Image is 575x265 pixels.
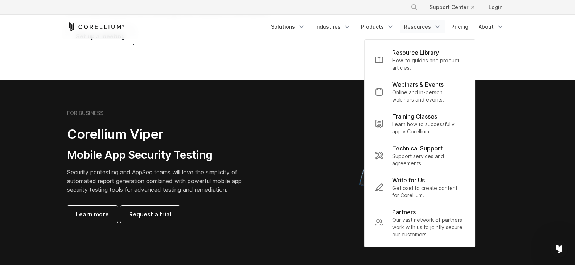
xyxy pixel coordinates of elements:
[550,240,568,258] iframe: Intercom live chat
[392,112,437,121] p: Training Classes
[392,176,425,185] p: Write for Us
[369,44,471,76] a: Resource Library How-to guides and product articles.
[357,20,398,33] a: Products
[392,153,465,167] p: Support services and agreements.
[129,210,171,219] span: Request a trial
[67,110,103,116] h6: FOR BUSINESS
[392,89,465,103] p: Online and in-person webinars and events.
[392,144,443,153] p: Technical Support
[400,20,445,33] a: Resources
[392,216,465,238] p: Our vast network of partners work with us to jointly secure our customers.
[267,20,309,33] a: Solutions
[76,210,109,219] span: Learn more
[120,206,180,223] a: Request a trial
[67,206,118,223] a: Learn more
[402,1,508,14] div: Navigation Menu
[447,20,473,33] a: Pricing
[392,48,439,57] p: Resource Library
[347,103,456,230] img: Corellium MATRIX automated report on iPhone showing app vulnerability test results across securit...
[67,126,253,142] h2: Corellium Viper
[369,203,471,243] a: Partners Our vast network of partners work with us to jointly secure our customers.
[67,22,125,31] a: Corellium Home
[424,1,480,14] a: Support Center
[369,140,471,171] a: Technical Support Support services and agreements.
[392,185,465,199] p: Get paid to create content for Corellium.
[474,20,508,33] a: About
[392,80,444,89] p: Webinars & Events
[392,208,416,216] p: Partners
[311,20,355,33] a: Industries
[67,168,253,194] p: Security pentesting and AppSec teams will love the simplicity of automated report generation comb...
[267,20,508,33] div: Navigation Menu
[67,148,253,162] h3: Mobile App Security Testing
[483,1,508,14] a: Login
[369,171,471,203] a: Write for Us Get paid to create content for Corellium.
[369,76,471,108] a: Webinars & Events Online and in-person webinars and events.
[392,57,465,71] p: How-to guides and product articles.
[408,1,421,14] button: Search
[369,108,471,140] a: Training Classes Learn how to successfully apply Corellium.
[392,121,465,135] p: Learn how to successfully apply Corellium.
